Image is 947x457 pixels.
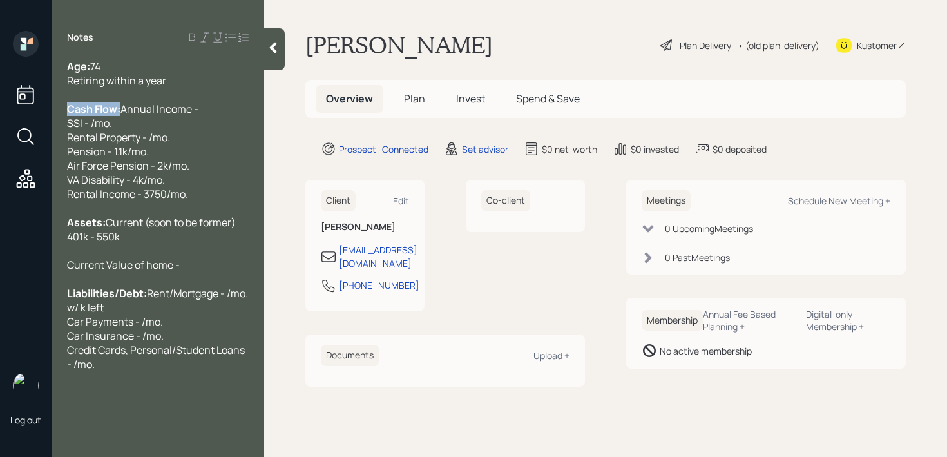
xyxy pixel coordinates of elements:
[67,215,106,229] span: Assets:
[67,144,149,159] span: Pension - 1.1k/mo.
[680,39,731,52] div: Plan Delivery
[339,278,419,292] div: [PHONE_NUMBER]
[481,190,530,211] h6: Co-client
[806,308,890,333] div: Digital-only Membership +
[542,142,597,156] div: $0 net-worth
[67,187,188,201] span: Rental Income - 3750/mo.
[857,39,897,52] div: Kustomer
[321,190,356,211] h6: Client
[67,173,165,187] span: VA Disability - 4k/mo.
[321,222,409,233] h6: [PERSON_NAME]
[13,373,39,398] img: retirable_logo.png
[67,286,250,371] span: Rent/Mortgage - /mo. w/ k left Car Payments - /mo. Car Insurance - /mo. Credit Cards, Personal/St...
[462,142,508,156] div: Set advisor
[456,92,485,106] span: Invest
[642,310,703,331] h6: Membership
[67,116,112,130] span: SSI - /mo.
[660,344,752,358] div: No active membership
[67,59,166,88] span: 74 Retiring within a year
[67,59,90,73] span: Age:
[788,195,890,207] div: Schedule New Meeting +
[703,308,796,333] div: Annual Fee Based Planning +
[642,190,691,211] h6: Meetings
[67,130,170,144] span: Rental Property - /mo.
[67,159,189,173] span: Air Force Pension - 2k/mo.
[665,251,730,264] div: 0 Past Meeting s
[665,222,753,235] div: 0 Upcoming Meeting s
[713,142,767,156] div: $0 deposited
[516,92,580,106] span: Spend & Save
[393,195,409,207] div: Edit
[404,92,425,106] span: Plan
[738,39,819,52] div: • (old plan-delivery)
[321,345,379,366] h6: Documents
[67,215,238,272] span: Current (soon to be former) 401k - 550k Current Value of home -
[67,286,147,300] span: Liabilities/Debt:
[533,349,569,362] div: Upload +
[631,142,679,156] div: $0 invested
[339,243,417,270] div: [EMAIL_ADDRESS][DOMAIN_NAME]
[339,142,428,156] div: Prospect · Connected
[120,102,198,116] span: Annual Income -
[10,414,41,426] div: Log out
[67,31,93,44] label: Notes
[305,31,493,59] h1: [PERSON_NAME]
[326,92,373,106] span: Overview
[67,102,120,116] span: Cash Flow:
